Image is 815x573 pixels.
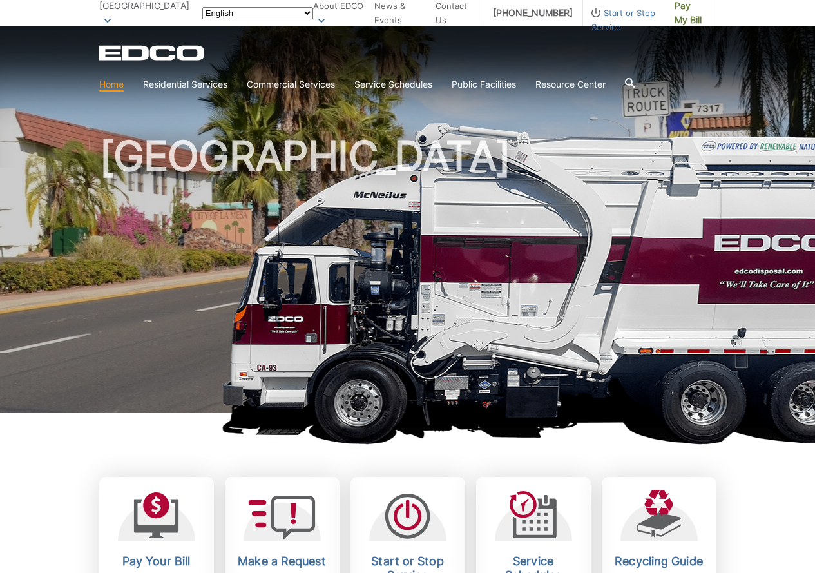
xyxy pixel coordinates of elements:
[354,77,432,92] a: Service Schedules
[143,77,227,92] a: Residential Services
[109,554,204,568] h2: Pay Your Bill
[99,77,124,92] a: Home
[99,135,716,418] h1: [GEOGRAPHIC_DATA]
[611,554,707,568] h2: Recycling Guide
[247,77,335,92] a: Commercial Services
[202,7,313,19] select: Select a language
[535,77,606,92] a: Resource Center
[235,554,330,568] h2: Make a Request
[452,77,516,92] a: Public Facilities
[99,45,206,61] a: EDCD logo. Return to the homepage.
